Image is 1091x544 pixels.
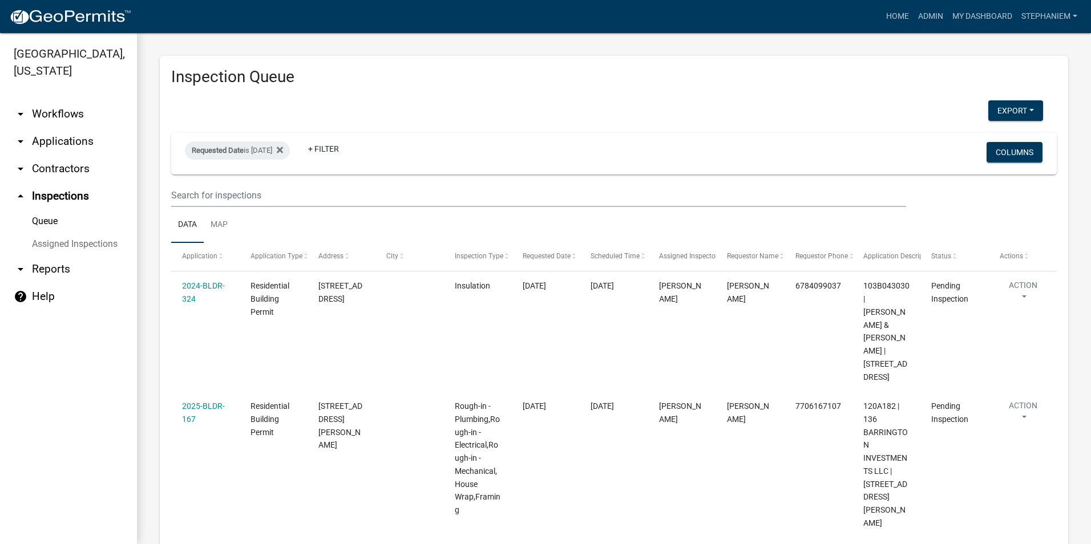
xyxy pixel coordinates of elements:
span: Requested Date [192,146,244,155]
a: Admin [914,6,948,27]
datatable-header-cell: Actions [989,243,1057,270]
button: Columns [987,142,1042,163]
span: Application Description [863,252,935,260]
span: Shane Robbins [727,281,769,303]
datatable-header-cell: Requestor Phone [784,243,852,270]
span: Application Type [250,252,302,260]
span: Actions [1000,252,1023,260]
span: Requestor Name [727,252,778,260]
span: Michele Rivera [659,281,701,303]
span: adam jones [727,401,769,424]
i: arrow_drop_down [14,107,27,121]
datatable-header-cell: Application [171,243,239,270]
span: Rough-in - Plumbing,Rough-in - Electrical,Rough-in - Mechanical,House Wrap,Framing [455,401,500,514]
span: Application [182,252,217,260]
span: City [386,252,398,260]
h3: Inspection Queue [171,67,1057,87]
span: 120A182 | 136 BARRINGTON INVESTMENTS LLC | 136 BARRINGTON HALL DR [863,401,908,527]
datatable-header-cell: Scheduled Time [580,243,648,270]
a: + Filter [299,139,348,159]
i: arrow_drop_down [14,135,27,148]
a: Map [204,207,235,243]
div: [DATE] [591,400,637,413]
i: arrow_drop_down [14,262,27,276]
button: Action [1000,400,1046,428]
span: Requestor Phone [795,252,848,260]
a: Data [171,207,204,243]
button: Export [988,100,1043,121]
datatable-header-cell: Requested Date [512,243,580,270]
span: Inspection Type [455,252,503,260]
span: 6784099037 [795,281,841,290]
span: 09/11/2025 [523,401,546,411]
a: My Dashboard [948,6,1017,27]
a: Home [882,6,914,27]
a: 2024-BLDR-324 [182,281,225,303]
span: 231 EAGLES WAY [318,281,362,303]
datatable-header-cell: Assigned Inspector [648,243,716,270]
button: Action [1000,279,1046,308]
span: Address [318,252,344,260]
datatable-header-cell: Inspection Type [444,243,512,270]
span: Status [931,252,951,260]
datatable-header-cell: Status [920,243,988,270]
span: Residential Building Permit [250,401,289,437]
datatable-header-cell: Application Description [852,243,920,270]
i: help [14,290,27,303]
datatable-header-cell: Requestor Name [716,243,784,270]
a: StephanieM [1017,6,1082,27]
span: Pending Inspection [931,401,968,424]
span: Residential Building Permit [250,281,289,316]
span: 09/11/2025 [523,281,546,290]
datatable-header-cell: Application Type [239,243,307,270]
span: Scheduled Time [591,252,640,260]
span: 136 BARRINGTON HALL DR [318,401,362,449]
span: Insulation [455,281,490,290]
span: 103B043030 | SAVARESE RONALD J & MARY H | 231 Eagles Way [863,281,910,381]
div: [DATE] [591,279,637,293]
div: is [DATE] [185,141,290,160]
span: Michele Rivera [659,401,701,424]
input: Search for inspections [171,184,906,207]
datatable-header-cell: City [375,243,443,270]
datatable-header-cell: Address [308,243,375,270]
i: arrow_drop_down [14,162,27,176]
a: 2025-BLDR-167 [182,401,225,424]
span: Pending Inspection [931,281,968,303]
span: 7706167107 [795,401,841,411]
span: Assigned Inspector [659,252,718,260]
span: Requested Date [523,252,571,260]
i: arrow_drop_up [14,189,27,203]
